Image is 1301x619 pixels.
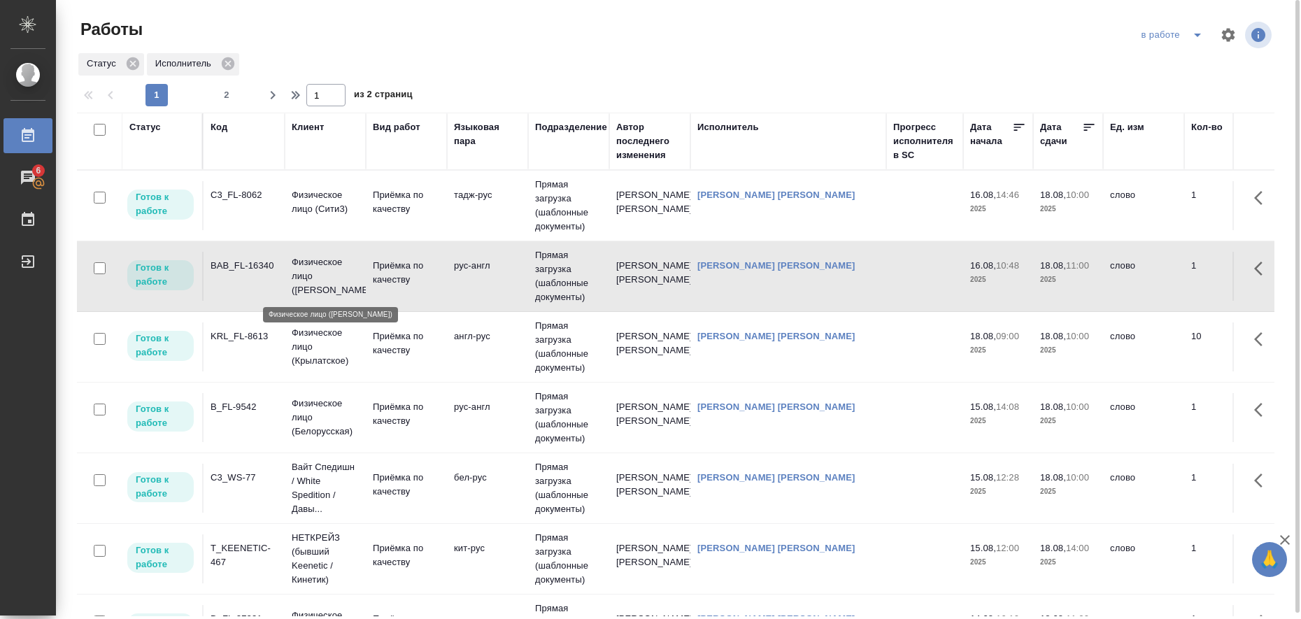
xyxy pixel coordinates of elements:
div: C3_FL-8062 [211,188,278,202]
p: Приёмка по качеству [373,471,440,499]
p: Вайт Спедишн / White Spedition / Давы... [292,460,359,516]
div: BAB_FL-16340 [211,259,278,273]
div: Прогресс исполнителя в SC [893,120,956,162]
td: рус-англ [447,252,528,301]
td: 1 [1184,534,1254,583]
td: 1 [1184,464,1254,513]
div: Исполнитель может приступить к работе [126,471,195,504]
p: 2025 [1040,273,1096,287]
div: Исполнитель может приступить к работе [126,329,195,362]
a: [PERSON_NAME] [PERSON_NAME] [697,472,855,483]
p: Приёмка по качеству [373,541,440,569]
div: B_FL-9542 [211,400,278,414]
p: Статус [87,57,121,71]
div: Ед. изм [1110,120,1144,134]
td: Прямая загрузка (шаблонные документы) [528,312,609,382]
p: 2025 [1040,414,1096,428]
p: 18.08, [1040,472,1066,483]
td: [PERSON_NAME] [PERSON_NAME] [609,322,690,371]
td: бел-рус [447,464,528,513]
p: 18.08, [1040,543,1066,553]
div: Исполнитель может приступить к работе [126,400,195,433]
button: Здесь прячутся важные кнопки [1246,534,1279,568]
p: 18.08, [1040,401,1066,412]
div: Кол-во [1191,120,1223,134]
div: Дата сдачи [1040,120,1082,148]
p: 18.08, [1040,331,1066,341]
p: 2025 [970,343,1026,357]
span: из 2 страниц [354,86,413,106]
p: Готов к работе [136,473,185,501]
p: 2025 [970,273,1026,287]
p: Приёмка по качеству [373,329,440,357]
p: 11:00 [1066,260,1089,271]
p: 18.08, [970,331,996,341]
td: рус-англ [447,393,528,442]
td: слово [1103,464,1184,513]
p: 2025 [970,485,1026,499]
p: 15.08, [970,472,996,483]
button: Здесь прячутся важные кнопки [1246,322,1279,356]
div: Статус [129,120,161,134]
td: 1 [1184,252,1254,301]
div: C3_WS-77 [211,471,278,485]
td: Прямая загрузка (шаблонные документы) [528,453,609,523]
p: Приёмка по качеству [373,188,440,216]
p: 2025 [1040,555,1096,569]
p: 14:08 [996,401,1019,412]
div: KRL_FL-8613 [211,329,278,343]
td: [PERSON_NAME] [PERSON_NAME] [609,181,690,230]
p: Физическое лицо ([PERSON_NAME]) [292,255,359,297]
div: Подразделение [535,120,607,134]
p: 15.08, [970,401,996,412]
p: 10:00 [1066,472,1089,483]
p: 18.08, [1040,260,1066,271]
button: Здесь прячутся важные кнопки [1246,252,1279,285]
button: Здесь прячутся важные кнопки [1246,393,1279,427]
td: англ-рус [447,322,528,371]
p: 14:46 [996,190,1019,200]
span: 2 [215,88,238,102]
div: Статус [78,53,144,76]
p: 10:00 [1066,190,1089,200]
div: Дата начала [970,120,1012,148]
td: слово [1103,252,1184,301]
div: Исполнитель может приступить к работе [126,259,195,292]
td: Прямая загрузка (шаблонные документы) [528,171,609,241]
span: Настроить таблицу [1211,18,1245,52]
td: тадж-рус [447,181,528,230]
div: Клиент [292,120,324,134]
p: Приёмка по качеству [373,400,440,428]
p: 16.08, [970,260,996,271]
td: слово [1103,534,1184,583]
a: [PERSON_NAME] [PERSON_NAME] [697,331,855,341]
p: Физическое лицо (Крылатское) [292,326,359,368]
div: Исполнитель [147,53,239,76]
p: 2025 [1040,485,1096,499]
td: слово [1103,322,1184,371]
button: 🙏 [1252,542,1287,577]
a: [PERSON_NAME] [PERSON_NAME] [697,260,855,271]
p: 2025 [970,202,1026,216]
div: Языковая пара [454,120,521,148]
p: Исполнитель [155,57,216,71]
div: Исполнитель [697,120,759,134]
div: T_KEENETIC-467 [211,541,278,569]
span: 6 [27,164,49,178]
td: слово [1103,393,1184,442]
p: Физическое лицо (Белорусская) [292,397,359,439]
a: [PERSON_NAME] [PERSON_NAME] [697,543,855,553]
td: Прямая загрузка (шаблонные документы) [528,241,609,311]
button: Здесь прячутся важные кнопки [1246,181,1279,215]
div: Исполнитель может приступить к работе [126,541,195,574]
a: 6 [3,160,52,195]
p: Готов к работе [136,543,185,571]
span: 🙏 [1258,545,1281,574]
a: [PERSON_NAME] [PERSON_NAME] [697,401,855,412]
td: [PERSON_NAME] [PERSON_NAME] [609,393,690,442]
p: 2025 [1040,343,1096,357]
td: 10 [1184,322,1254,371]
p: 2025 [1040,202,1096,216]
td: слово [1103,181,1184,230]
p: Приёмка по качеству [373,259,440,287]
